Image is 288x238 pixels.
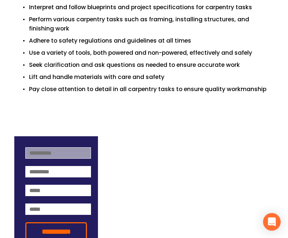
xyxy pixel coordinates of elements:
div: Open Intercom Messenger [263,213,281,231]
p: Pay close attention to detail in all carpentry tasks to ensure quality workmanship [29,84,274,94]
p: Adhere to safety regulations and guidelines at all times [29,36,274,45]
p: Seek clarification and ask questions as needed to ensure accurate work [29,60,274,69]
p: Lift and handle materials with care and safety [29,72,274,82]
p: Use a variety of tools, both powered and non-powered, effectively and safely [29,48,274,57]
p: Perform various carpentry tasks such as framing, installing structures, and finishing work [29,15,274,33]
p: Interpret and follow blueprints and project specifications for carpentry tasks [29,3,274,12]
